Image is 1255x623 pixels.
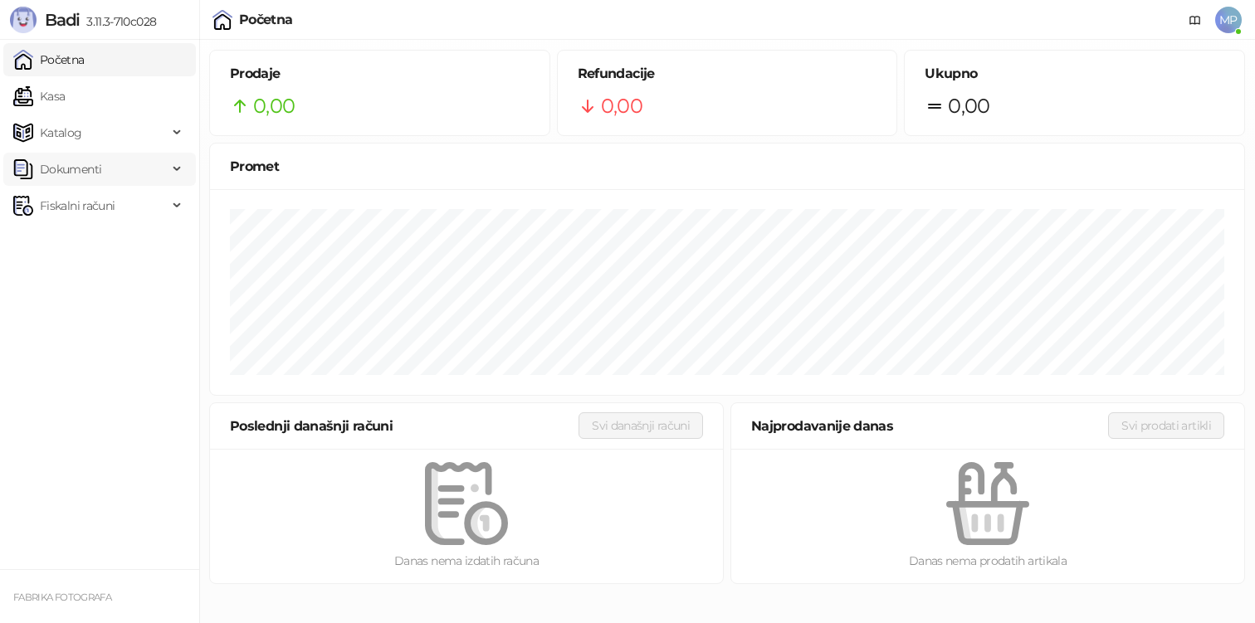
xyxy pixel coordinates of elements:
div: Danas nema izdatih računa [237,552,696,570]
small: FABRIKA FOTOGRAFA [13,591,111,603]
span: MP [1215,7,1242,33]
button: Svi današnji računi [579,412,703,439]
span: Katalog [40,116,82,149]
span: 0,00 [253,90,295,122]
div: Danas nema prodatih artikala [758,552,1218,570]
span: 0,00 [601,90,642,122]
a: Početna [13,43,85,76]
h5: Prodaje [230,64,530,84]
img: Logo [10,7,37,33]
button: Svi prodati artikli [1108,412,1224,439]
a: Dokumentacija [1182,7,1209,33]
div: Poslednji današnji računi [230,416,579,436]
span: 3.11.3-710c028 [80,14,156,29]
div: Promet [230,156,1224,177]
span: 0,00 [948,90,989,122]
div: Početna [239,13,293,27]
span: Fiskalni računi [40,189,115,222]
h5: Ukupno [925,64,1224,84]
div: Najprodavanije danas [751,416,1108,436]
a: Kasa [13,80,65,113]
h5: Refundacije [578,64,877,84]
span: Badi [45,10,80,30]
span: Dokumenti [40,153,101,186]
